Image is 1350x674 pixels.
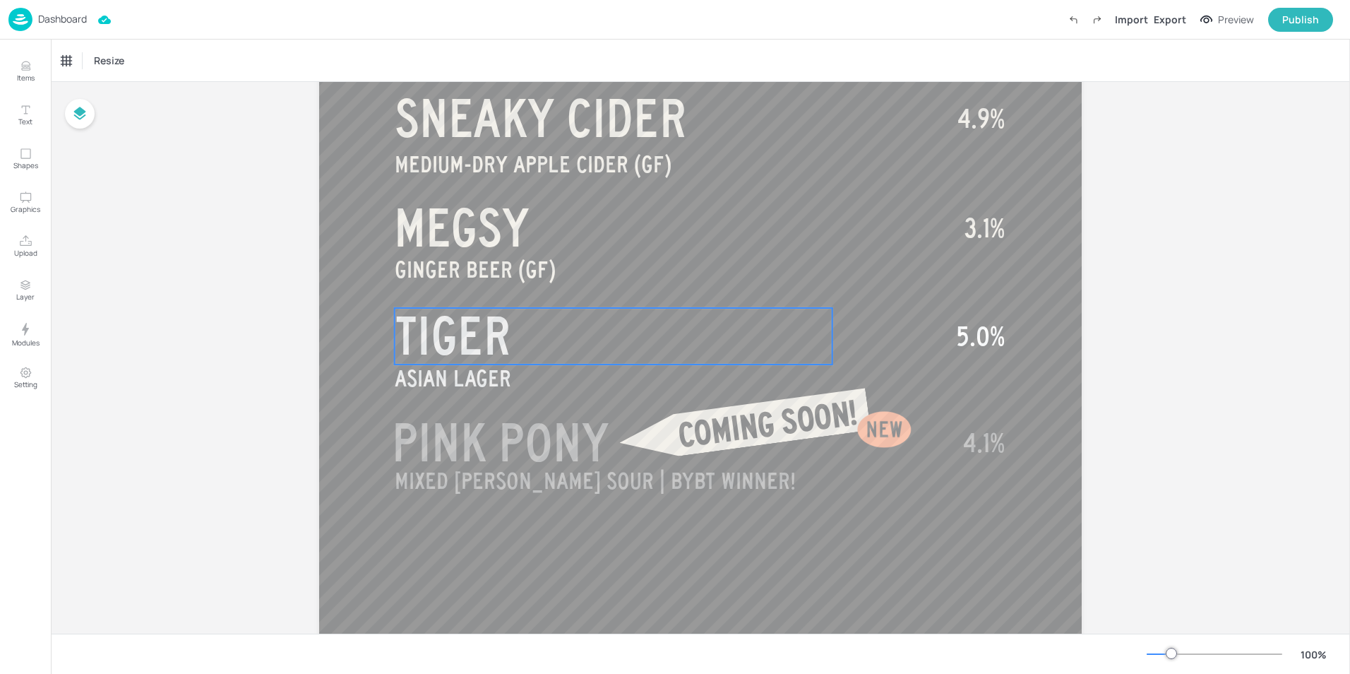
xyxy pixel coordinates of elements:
span: 4.1% [963,429,1005,457]
div: Publish [1282,12,1319,28]
span: TIGER [395,308,511,365]
label: Undo (Ctrl + Z) [1061,8,1085,32]
span: MEDIUM-DRY APPLE CIDER (GF) [395,152,671,177]
span: SNEAKY CIDER [395,90,687,147]
span: COMING SOON! [676,395,859,454]
div: Export [1154,12,1186,27]
span: 5.0% [956,322,1005,350]
img: logo-86c26b7e.jpg [8,8,32,31]
div: Preview [1218,12,1254,28]
span: PINK PONY [392,415,609,471]
label: Redo (Ctrl + Y) [1085,8,1109,32]
span: Resize [91,53,127,68]
p: Dashboard [38,14,87,24]
span: ASIAN LAGER [395,366,511,391]
div: 100 % [1296,647,1330,662]
span: EXCLUSIVE [674,452,739,469]
span: MEGSY [394,200,529,256]
span: 3.1% [964,214,1005,242]
button: Preview [1192,9,1262,30]
span: MIXED [PERSON_NAME] SOUR | BYBT WINNER! [395,468,796,493]
div: Import [1115,12,1148,27]
button: Publish [1268,8,1333,32]
span: GINGER BEER (GF) [395,257,556,282]
span: 4.9% [957,105,1005,133]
